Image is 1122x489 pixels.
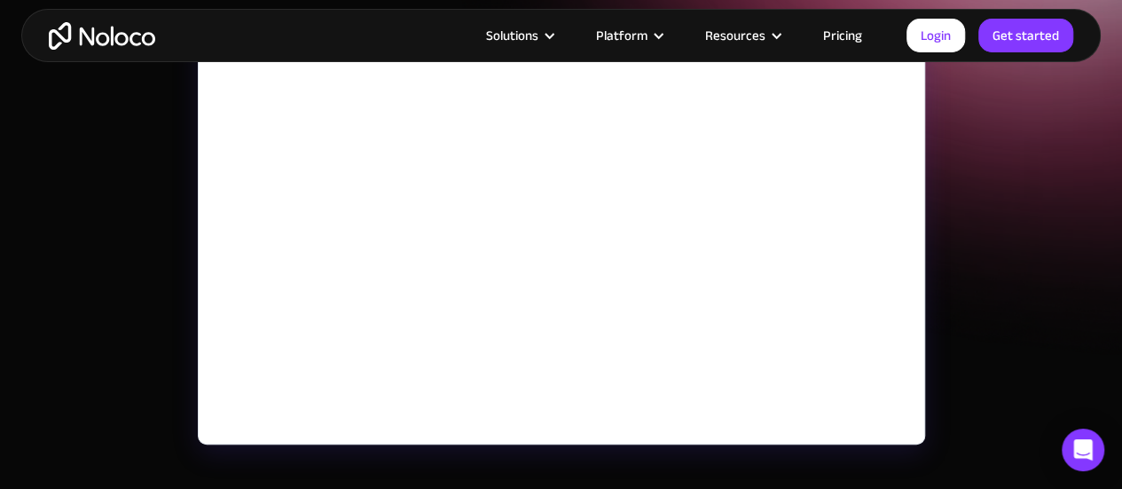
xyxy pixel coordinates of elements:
[464,24,574,47] div: Solutions
[906,19,965,52] a: Login
[199,35,924,444] iframe: YouTube embed
[705,24,765,47] div: Resources
[978,19,1073,52] a: Get started
[683,24,801,47] div: Resources
[49,22,155,50] a: home
[1062,429,1104,471] div: Open Intercom Messenger
[801,24,884,47] a: Pricing
[574,24,683,47] div: Platform
[486,24,538,47] div: Solutions
[596,24,647,47] div: Platform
